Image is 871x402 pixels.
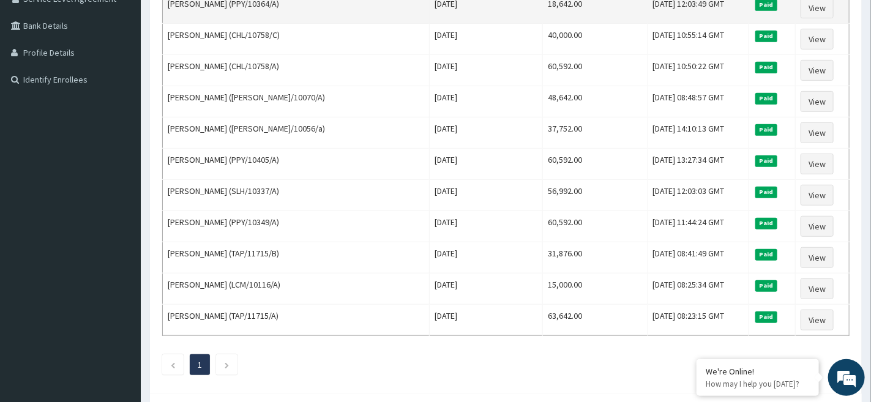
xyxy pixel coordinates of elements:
[648,274,749,305] td: [DATE] 08:25:34 GMT
[543,55,648,86] td: 60,592.00
[163,180,430,211] td: [PERSON_NAME] (SLH/10337/A)
[430,180,543,211] td: [DATE]
[801,247,834,268] a: View
[430,149,543,180] td: [DATE]
[430,242,543,274] td: [DATE]
[755,31,777,42] span: Paid
[170,359,176,370] a: Previous page
[755,124,777,135] span: Paid
[198,359,202,370] a: Page 1 is your current page
[543,180,648,211] td: 56,992.00
[543,149,648,180] td: 60,592.00
[6,270,233,313] textarea: Type your message and hit 'Enter'
[801,185,834,206] a: View
[430,211,543,242] td: [DATE]
[430,305,543,336] td: [DATE]
[163,24,430,55] td: [PERSON_NAME] (CHL/10758/C)
[430,24,543,55] td: [DATE]
[801,216,834,237] a: View
[706,379,810,389] p: How may I help you today?
[543,24,648,55] td: 40,000.00
[430,86,543,117] td: [DATE]
[201,6,230,35] div: Minimize live chat window
[430,274,543,305] td: [DATE]
[801,154,834,174] a: View
[430,55,543,86] td: [DATE]
[543,117,648,149] td: 37,752.00
[755,249,777,260] span: Paid
[648,24,749,55] td: [DATE] 10:55:14 GMT
[648,86,749,117] td: [DATE] 08:48:57 GMT
[755,311,777,322] span: Paid
[163,55,430,86] td: [PERSON_NAME] (CHL/10758/A)
[163,211,430,242] td: [PERSON_NAME] (PPY/10349/A)
[163,242,430,274] td: [PERSON_NAME] (TAP/11715/B)
[163,117,430,149] td: [PERSON_NAME] ([PERSON_NAME]/10056/a)
[648,211,749,242] td: [DATE] 11:44:24 GMT
[543,274,648,305] td: 15,000.00
[64,69,206,84] div: Chat with us now
[801,29,834,50] a: View
[648,55,749,86] td: [DATE] 10:50:22 GMT
[755,155,777,166] span: Paid
[543,305,648,336] td: 63,642.00
[648,180,749,211] td: [DATE] 12:03:03 GMT
[163,86,430,117] td: [PERSON_NAME] ([PERSON_NAME]/10070/A)
[648,305,749,336] td: [DATE] 08:23:15 GMT
[801,310,834,330] a: View
[706,366,810,377] div: We're Online!
[801,91,834,112] a: View
[648,117,749,149] td: [DATE] 14:10:13 GMT
[801,278,834,299] a: View
[163,274,430,305] td: [PERSON_NAME] (LCM/10116/A)
[755,187,777,198] span: Paid
[23,61,50,92] img: d_794563401_company_1708531726252_794563401
[224,359,230,370] a: Next page
[755,218,777,229] span: Paid
[801,60,834,81] a: View
[543,242,648,274] td: 31,876.00
[163,149,430,180] td: [PERSON_NAME] (PPY/10405/A)
[755,280,777,291] span: Paid
[430,117,543,149] td: [DATE]
[71,122,169,245] span: We're online!
[801,122,834,143] a: View
[755,62,777,73] span: Paid
[648,149,749,180] td: [DATE] 13:27:34 GMT
[543,211,648,242] td: 60,592.00
[543,86,648,117] td: 48,642.00
[648,242,749,274] td: [DATE] 08:41:49 GMT
[163,305,430,336] td: [PERSON_NAME] (TAP/11715/A)
[755,93,777,104] span: Paid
